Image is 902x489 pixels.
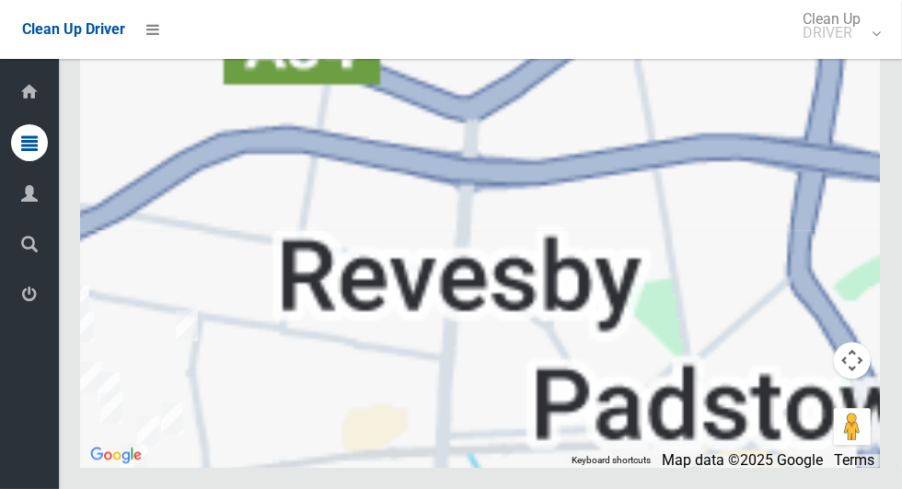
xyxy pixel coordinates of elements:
div: 77 Marco Avenue, PANANIA NSW 2213<br>Status : AssignedToRoute<br><a href="/driver/booking/484353/... [118,437,155,483]
span: Clean Up [793,12,879,40]
div: 39 Kiora Street, PANANIA NSW 2213<br>Status : AssignedToRoute<br><a href="/driver/booking/482524/... [130,408,167,454]
span: Clean Up Driver [22,20,125,38]
div: 9 Hazelglen Avenue, PANANIA NSW 2213<br>Status : AssignedToRoute<br><a href="/driver/booking/4839... [90,365,127,411]
div: 19A Wyalong Street, PANANIA NSW 2213<br>Status : AssignedToRoute<br><a href="/driver/booking/4851... [154,395,191,441]
a: Clean Up Driver [22,16,125,43]
div: 1 Anderson Avenue, PANANIA NSW 2213<br>Status : AssignedToRoute<br><a href="/driver/booking/48496... [73,354,110,400]
small: DRIVER [803,26,861,40]
div: 6 Burtenshaw Street, PANANIA NSW 2213<br>Status : Collected<br><a href="/driver/booking/483562/co... [168,302,205,348]
img: Google [86,443,146,467]
div: 26A Lindsay Street, PANANIA NSW 2213<br>Status : AssignedToRoute<br><a href="/driver/booking/4834... [64,304,101,350]
button: Drag Pegman onto the map to open Street View [834,408,871,445]
div: 79 Marco Avenue, PANANIA NSW 2213<br>Status : AssignedToRoute<br><a href="/driver/booking/484999/... [112,436,149,482]
button: Keyboard shortcuts [572,454,651,467]
div: 21 Hazelglen Avenue, PANANIA NSW 2213<br>Status : AssignedToRoute<br><a href="/driver/booking/483... [93,385,130,431]
a: Click to see this area on Google Maps [86,443,146,467]
span: Map data ©2025 Google [662,451,823,469]
a: Terms (opens in new tab) [834,451,874,469]
button: Map camera controls [834,342,871,378]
